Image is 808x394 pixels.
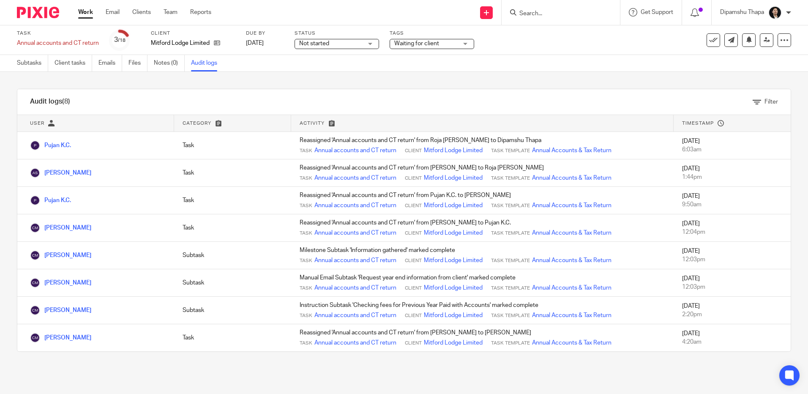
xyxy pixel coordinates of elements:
[174,132,291,159] td: Task
[682,173,782,181] div: 1:44pm
[532,256,611,265] a: Annual Accounts & Tax Return
[314,201,396,210] a: Annual accounts and CT return
[183,121,211,126] span: Category
[300,340,312,347] span: Task
[491,230,530,237] span: Task Template
[30,305,40,315] img: Christina Maharjan
[532,339,611,347] a: Annual Accounts & Tax Return
[299,41,329,47] span: Not started
[424,174,483,182] a: Mitford Lodge Limited
[405,230,422,237] span: Client
[30,280,91,286] a: [PERSON_NAME]
[300,257,312,264] span: Task
[300,148,312,154] span: Task
[674,132,791,159] td: [DATE]
[291,269,674,297] td: Manual Email Subtask 'Request year end information from client' marked complete
[291,132,674,159] td: Reassigned 'Annual accounts and CT return' from Roja [PERSON_NAME] to Dipamshu Thapa
[300,121,325,126] span: Activity
[291,214,674,242] td: Reassigned 'Annual accounts and CT return' from [PERSON_NAME] to Pujan K.C.
[174,159,291,187] td: Task
[174,324,291,352] td: Task
[314,229,396,237] a: Annual accounts and CT return
[314,256,396,265] a: Annual accounts and CT return
[154,55,185,71] a: Notes (0)
[246,30,284,37] label: Due by
[491,175,530,182] span: Task Template
[532,229,611,237] a: Annual Accounts & Tax Return
[491,340,530,347] span: Task Template
[128,55,147,71] a: Files
[300,285,312,292] span: Task
[424,284,483,292] a: Mitford Lodge Limited
[30,170,91,176] a: [PERSON_NAME]
[30,140,40,150] img: Pujan K.C.
[17,7,59,18] img: Pixie
[682,200,782,209] div: 9:50am
[291,297,674,324] td: Instruction Subtask 'Checking fees for Previous Year Paid with Accounts' marked complete
[106,8,120,16] a: Email
[394,41,439,47] span: Waiting for client
[682,310,782,319] div: 2:20pm
[519,10,595,18] input: Search
[424,146,483,155] a: Mitford Lodge Limited
[491,148,530,154] span: Task Template
[405,340,422,347] span: Client
[532,201,611,210] a: Annual Accounts & Tax Return
[764,99,778,105] span: Filter
[78,8,93,16] a: Work
[17,39,99,47] div: Annual accounts and CT return
[291,159,674,187] td: Reassigned 'Annual accounts and CT return' from [PERSON_NAME] to Roja [PERSON_NAME]
[491,202,530,209] span: Task Template
[768,6,782,19] img: Dipamshu2.jpg
[300,202,312,209] span: Task
[641,9,673,15] span: Get Support
[682,255,782,264] div: 12:03pm
[405,175,422,182] span: Client
[30,223,40,233] img: Christina Maharjan
[405,285,422,292] span: Client
[30,225,91,231] a: [PERSON_NAME]
[314,311,396,320] a: Annual accounts and CT return
[674,269,791,297] td: [DATE]
[30,197,71,203] a: Pujan K.C.
[491,285,530,292] span: Task Template
[491,257,530,264] span: Task Template
[98,55,122,71] a: Emails
[674,242,791,269] td: [DATE]
[114,35,126,45] div: 3
[190,8,211,16] a: Reports
[405,202,422,209] span: Client
[682,121,714,126] span: Timestamp
[191,55,224,71] a: Audit logs
[151,30,235,37] label: Client
[405,257,422,264] span: Client
[174,297,291,324] td: Subtask
[164,8,177,16] a: Team
[314,339,396,347] a: Annual accounts and CT return
[405,148,422,154] span: Client
[674,214,791,242] td: [DATE]
[424,229,483,237] a: Mitford Lodge Limited
[424,339,483,347] a: Mitford Lodge Limited
[424,311,483,320] a: Mitford Lodge Limited
[532,146,611,155] a: Annual Accounts & Tax Return
[30,333,40,343] img: Christina Maharjan
[174,187,291,214] td: Task
[30,335,91,341] a: [PERSON_NAME]
[532,284,611,292] a: Annual Accounts & Tax Return
[682,338,782,346] div: 4:20am
[291,187,674,214] td: Reassigned 'Annual accounts and CT return' from Pujan K.C. to [PERSON_NAME]
[151,39,210,47] p: Mitford Lodge Limited
[674,159,791,187] td: [DATE]
[720,8,764,16] p: Dipamshu Thapa
[132,8,151,16] a: Clients
[174,269,291,297] td: Subtask
[405,312,422,319] span: Client
[30,195,40,205] img: Pujan K.C.
[300,230,312,237] span: Task
[674,187,791,214] td: [DATE]
[532,311,611,320] a: Annual Accounts & Tax Return
[30,307,91,313] a: [PERSON_NAME]
[295,30,379,37] label: Status
[246,40,264,46] span: [DATE]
